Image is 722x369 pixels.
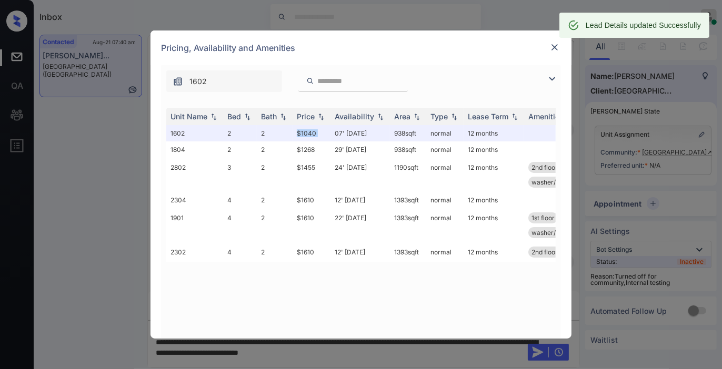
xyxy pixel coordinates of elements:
[293,141,330,158] td: $1268
[528,112,564,121] div: Amenities
[227,112,241,121] div: Bed
[532,229,572,237] span: washer/dryer
[426,242,464,262] td: normal
[171,112,207,121] div: Unit Name
[257,208,293,242] td: 2
[242,113,253,120] img: sorting
[330,158,390,192] td: 24' [DATE]
[293,125,330,141] td: $1040
[223,208,257,242] td: 4
[375,113,386,120] img: sorting
[586,16,701,35] div: Lead Details updated Successfully
[261,112,277,121] div: Bath
[293,192,330,208] td: $1610
[330,208,390,242] td: 22' [DATE]
[293,158,330,192] td: $1455
[394,112,410,121] div: Area
[257,125,293,141] td: 2
[223,141,257,158] td: 2
[532,163,558,171] span: 2nd floor
[464,208,524,242] td: 12 months
[464,242,524,262] td: 12 months
[223,125,257,141] td: 2
[223,192,257,208] td: 4
[390,141,426,158] td: 938 sqft
[257,192,293,208] td: 2
[330,141,390,158] td: 29' [DATE]
[189,76,207,87] span: 1602
[306,76,314,86] img: icon-zuma
[426,141,464,158] td: normal
[464,192,524,208] td: 12 months
[509,113,520,120] img: sorting
[390,192,426,208] td: 1393 sqft
[151,30,571,65] div: Pricing, Availability and Amenities
[166,141,223,158] td: 1804
[223,242,257,262] td: 4
[532,178,572,186] span: washer/dryer
[257,141,293,158] td: 2
[426,125,464,141] td: normal
[223,158,257,192] td: 3
[166,158,223,192] td: 2802
[166,192,223,208] td: 2304
[257,242,293,262] td: 2
[426,158,464,192] td: normal
[449,113,459,120] img: sorting
[293,242,330,262] td: $1610
[297,112,315,121] div: Price
[390,208,426,242] td: 1393 sqft
[293,208,330,242] td: $1610
[532,248,558,256] span: 2nd floor
[278,113,288,120] img: sorting
[430,112,448,121] div: Type
[330,242,390,262] td: 12' [DATE]
[330,192,390,208] td: 12' [DATE]
[330,125,390,141] td: 07' [DATE]
[464,158,524,192] td: 12 months
[426,192,464,208] td: normal
[390,125,426,141] td: 938 sqft
[426,208,464,242] td: normal
[166,242,223,262] td: 2302
[464,141,524,158] td: 12 months
[532,214,555,222] span: 1st floor
[316,113,326,120] img: sorting
[208,113,219,120] img: sorting
[412,113,422,120] img: sorting
[468,112,508,121] div: Lease Term
[166,125,223,141] td: 1602
[390,158,426,192] td: 1190 sqft
[390,242,426,262] td: 1393 sqft
[257,158,293,192] td: 2
[166,208,223,242] td: 1901
[464,125,524,141] td: 12 months
[549,42,560,53] img: close
[335,112,374,121] div: Availability
[546,73,558,85] img: icon-zuma
[173,76,183,87] img: icon-zuma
